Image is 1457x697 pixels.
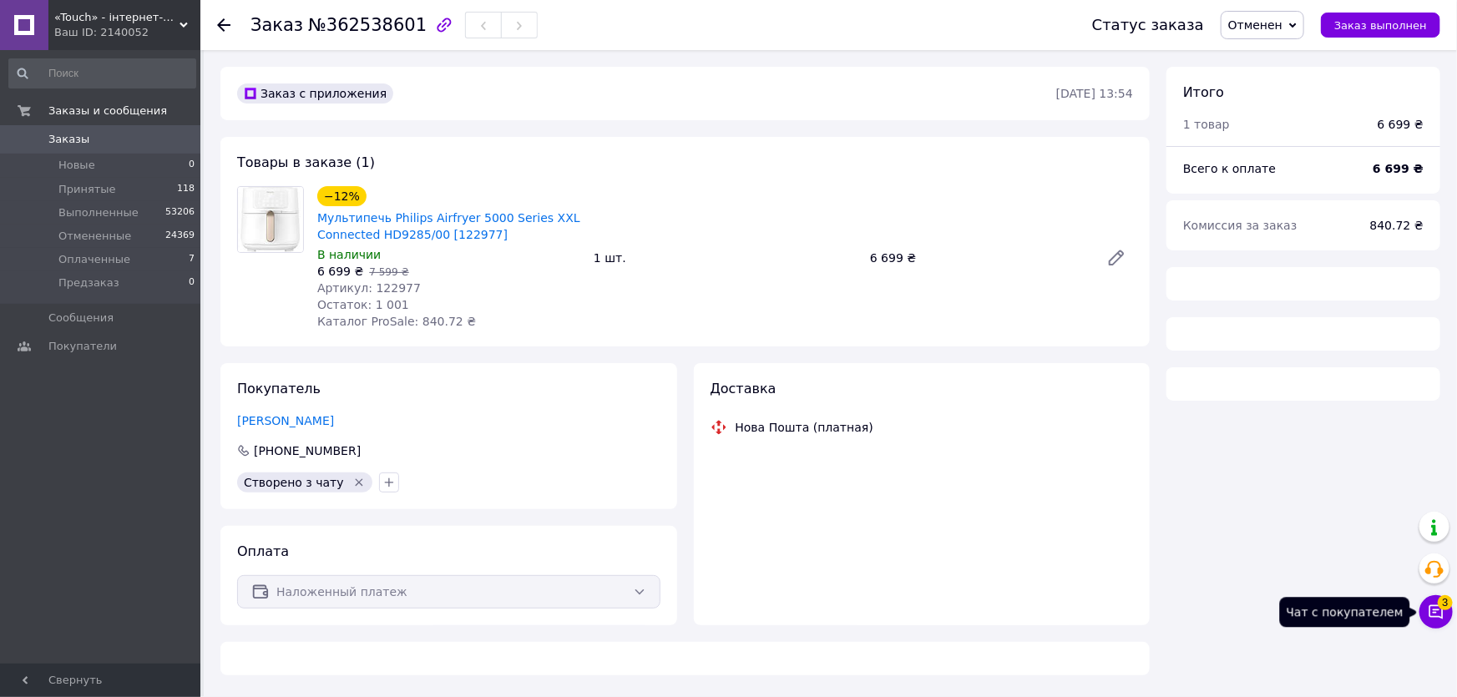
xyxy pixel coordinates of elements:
span: Выполненные [58,205,139,220]
span: 53206 [165,205,195,220]
div: Статус заказа [1092,17,1204,33]
span: 118 [177,182,195,197]
div: −12% [317,186,367,206]
span: «Touch» - інтернет-магазин електроніки та гаджетів [54,10,180,25]
span: №362538601 [308,15,427,35]
span: Заказы и сообщения [48,104,167,119]
a: [PERSON_NAME] [237,414,334,427]
span: Доставка [711,381,777,396]
span: Каталог ProSale: 840.72 ₴ [317,315,476,328]
span: Остаток: 1 001 [317,298,409,311]
span: Оплаченные [58,252,130,267]
span: Принятые [58,182,116,197]
a: Редактировать [1100,241,1133,275]
span: Отмененные [58,229,131,244]
span: Отменен [1228,18,1282,32]
span: 6 699 ₴ [317,265,363,278]
div: Нова Пошта (платная) [731,419,878,436]
span: 24369 [165,229,195,244]
div: 1 шт. [587,246,863,270]
span: Заказ выполнен [1334,19,1427,32]
div: Ваш ID: 2140052 [54,25,200,40]
span: 1 товар [1183,118,1230,131]
span: Предзаказ [58,275,119,290]
div: [PHONE_NUMBER] [252,442,362,459]
span: Покупатель [237,381,321,396]
div: 6 699 ₴ [863,246,1093,270]
span: 7 [189,252,195,267]
div: 6 699 ₴ [1378,116,1424,133]
span: Створено з чату [244,476,344,489]
span: Заказы [48,132,89,147]
img: Мультипечь Philips Airfryer 5000 Series XXL Connected HD9285/00 [122977] [238,187,303,252]
span: 0 [189,158,195,173]
div: Чат с покупателем [1280,597,1410,627]
div: Вернуться назад [217,17,230,33]
span: Товары в заказе (1) [237,154,375,170]
span: Артикул: 122977 [317,281,421,295]
span: В наличии [317,248,381,261]
b: 6 699 ₴ [1373,162,1424,175]
time: [DATE] 13:54 [1056,87,1133,100]
span: 7 599 ₴ [369,266,408,278]
button: Заказ выполнен [1321,13,1440,38]
a: Мультипечь Philips Airfryer 5000 Series XXL Connected HD9285/00 [122977] [317,211,580,241]
div: Заказ с приложения [237,83,393,104]
span: Всего к оплате [1183,162,1276,175]
span: Покупатели [48,339,117,354]
input: Поиск [8,58,196,88]
span: 0 [189,275,195,290]
span: 3 [1438,595,1453,610]
span: 840.72 ₴ [1370,219,1424,232]
span: Комиссия за заказ [1183,219,1298,232]
span: Сообщения [48,311,114,326]
span: Итого [1183,84,1224,100]
span: Оплата [237,543,289,559]
svg: Удалить метку [352,476,366,489]
span: Заказ [250,15,303,35]
span: Новые [58,158,95,173]
button: Чат с покупателем3 [1419,595,1453,629]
